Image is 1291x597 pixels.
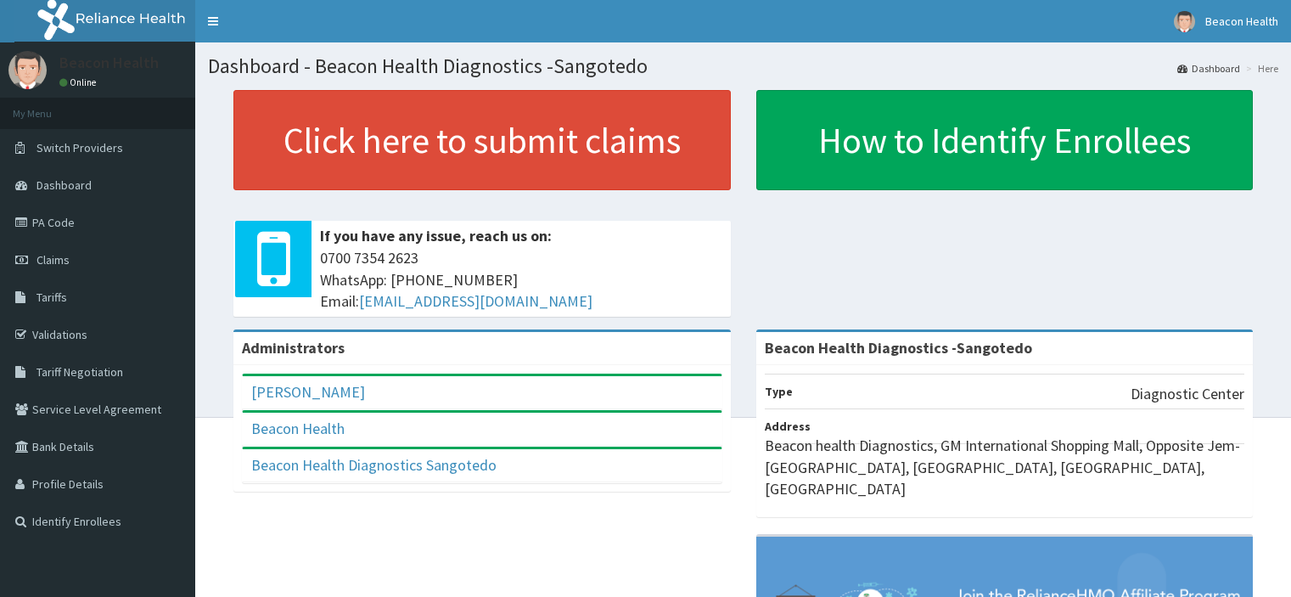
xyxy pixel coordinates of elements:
[36,177,92,193] span: Dashboard
[320,226,552,245] b: If you have any issue, reach us on:
[36,252,70,268] span: Claims
[59,76,100,88] a: Online
[359,291,592,311] a: [EMAIL_ADDRESS][DOMAIN_NAME]
[1174,11,1195,32] img: User Image
[251,455,497,475] a: Beacon Health Diagnostics Sangotedo
[242,338,345,358] b: Administrators
[320,247,722,313] span: 0700 7354 2623 WhatsApp: [PHONE_NUMBER] Email:
[251,419,345,438] a: Beacon Health
[765,419,811,434] b: Address
[233,90,731,190] a: Click here to submit claims
[756,90,1254,190] a: How to Identify Enrollees
[765,435,1245,500] p: Beacon health Diagnostics, GM International Shopping Mall, Opposite Jem-[GEOGRAPHIC_DATA], [GEOGR...
[59,55,159,70] p: Beacon Health
[765,384,793,399] b: Type
[1205,14,1278,29] span: Beacon Health
[36,364,123,380] span: Tariff Negotiation
[1177,61,1240,76] a: Dashboard
[8,51,47,89] img: User Image
[251,382,365,402] a: [PERSON_NAME]
[36,140,123,155] span: Switch Providers
[765,338,1032,358] strong: Beacon Health Diagnostics -Sangotedo
[1131,383,1244,405] p: Diagnostic Center
[208,55,1278,77] h1: Dashboard - Beacon Health Diagnostics -Sangotedo
[36,290,67,305] span: Tariffs
[1242,61,1278,76] li: Here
